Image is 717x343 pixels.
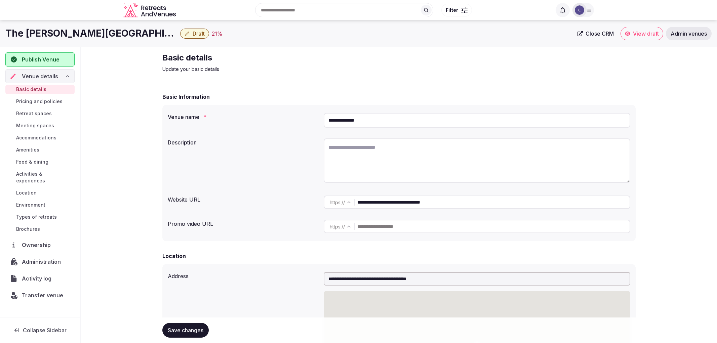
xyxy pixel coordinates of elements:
span: Admin venues [671,30,707,37]
a: Ownership [5,238,75,252]
a: Basic details [5,85,75,94]
span: Collapse Sidebar [23,327,67,334]
button: Draft [180,29,209,39]
span: Ownership [22,241,53,249]
span: Filter [446,7,458,13]
h1: The [PERSON_NAME][GEOGRAPHIC_DATA] [5,27,177,40]
button: Collapse Sidebar [5,323,75,338]
a: Activities & experiences [5,169,75,185]
span: Types of retreats [16,214,57,220]
h2: Basic Information [162,93,210,101]
span: Brochures [16,226,40,232]
h2: Location [162,252,186,260]
a: Admin venues [666,27,712,40]
img: Catherine Mesina [575,5,584,15]
button: 21% [212,30,223,38]
div: Website URL [168,193,318,204]
a: Administration [5,255,75,269]
span: Administration [22,258,64,266]
h2: Basic details [162,52,388,63]
span: Close CRM [586,30,614,37]
a: Retreat spaces [5,109,75,118]
span: Draft [193,30,205,37]
span: Environment [16,202,45,208]
a: Meeting spaces [5,121,75,130]
div: 21 % [212,30,223,38]
span: Accommodations [16,134,56,141]
span: Transfer venue [22,291,63,299]
span: Location [16,189,37,196]
svg: Retreats and Venues company logo [123,3,177,18]
span: Basic details [16,86,46,93]
label: Venue name [168,114,318,120]
span: Venue details [22,72,58,80]
label: Description [168,140,318,145]
a: Close CRM [573,27,618,40]
span: Activities & experiences [16,171,72,184]
span: Retreat spaces [16,110,52,117]
span: View draft [633,30,659,37]
a: Environment [5,200,75,210]
span: Amenities [16,146,39,153]
a: Amenities [5,145,75,155]
span: Activity log [22,274,54,283]
a: Location [5,188,75,198]
span: Pricing and policies [16,98,63,105]
button: Save changes [162,323,209,338]
span: Meeting spaces [16,122,54,129]
a: Pricing and policies [5,97,75,106]
p: Update your basic details [162,66,388,73]
a: Activity log [5,271,75,286]
span: Save changes [168,327,203,334]
a: View draft [621,27,663,40]
a: Visit the homepage [123,3,177,18]
button: Filter [441,4,472,16]
div: Address [168,269,318,280]
button: Transfer venue [5,288,75,302]
span: Food & dining [16,159,48,165]
span: Publish Venue [22,55,59,63]
div: Promo video URL [168,217,318,228]
a: Types of retreats [5,212,75,222]
button: Publish Venue [5,52,75,67]
a: Food & dining [5,157,75,167]
a: Accommodations [5,133,75,142]
a: Brochures [5,224,75,234]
